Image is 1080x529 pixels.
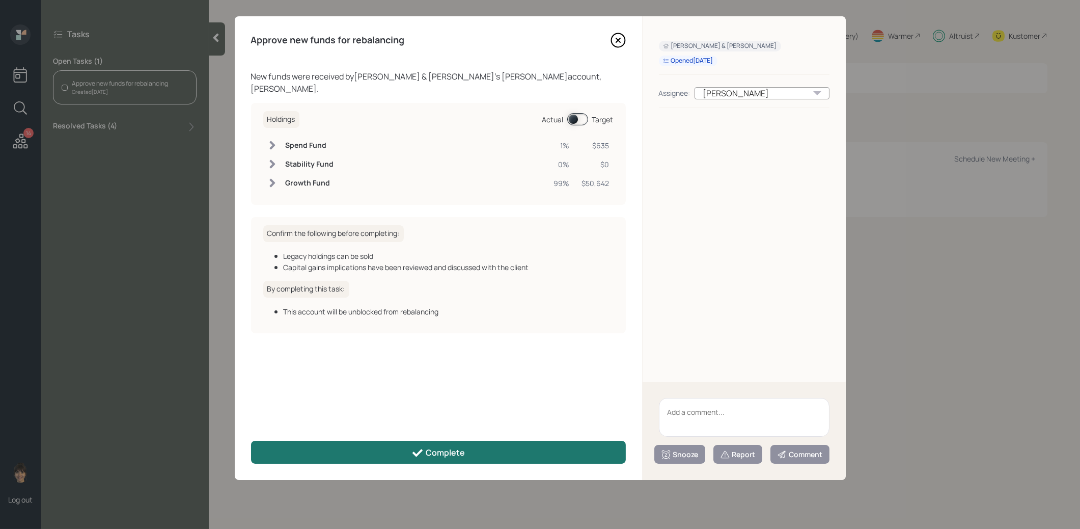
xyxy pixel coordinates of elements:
[263,111,299,128] h6: Holdings
[284,306,614,317] div: This account will be unblocked from rebalancing
[659,88,690,98] div: Assignee:
[411,447,465,459] div: Complete
[263,225,404,242] h6: Confirm the following before completing:
[284,251,614,261] div: Legacy holdings can be sold
[713,445,762,464] button: Report
[554,159,570,170] div: 0%
[663,42,777,50] div: [PERSON_NAME] & [PERSON_NAME]
[582,159,610,170] div: $0
[286,141,334,150] h6: Spend Fund
[654,445,705,464] button: Snooze
[770,445,829,464] button: Comment
[695,87,829,99] div: [PERSON_NAME]
[663,57,713,65] div: Opened [DATE]
[251,441,626,464] button: Complete
[592,114,614,125] div: Target
[720,449,756,460] div: Report
[554,140,570,151] div: 1%
[542,114,564,125] div: Actual
[554,178,570,189] div: 99%
[286,160,334,169] h6: Stability Fund
[582,178,610,189] div: $50,642
[286,179,334,188] h6: Growth Fund
[251,70,626,95] div: New funds were received by [PERSON_NAME] & [PERSON_NAME] 's [PERSON_NAME] account, [PERSON_NAME] .
[263,281,349,298] h6: By completing this task:
[284,262,614,273] div: Capital gains implications have been reviewed and discussed with the client
[661,449,699,460] div: Snooze
[777,449,823,460] div: Comment
[251,35,405,46] h4: Approve new funds for rebalancing
[582,140,610,151] div: $635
